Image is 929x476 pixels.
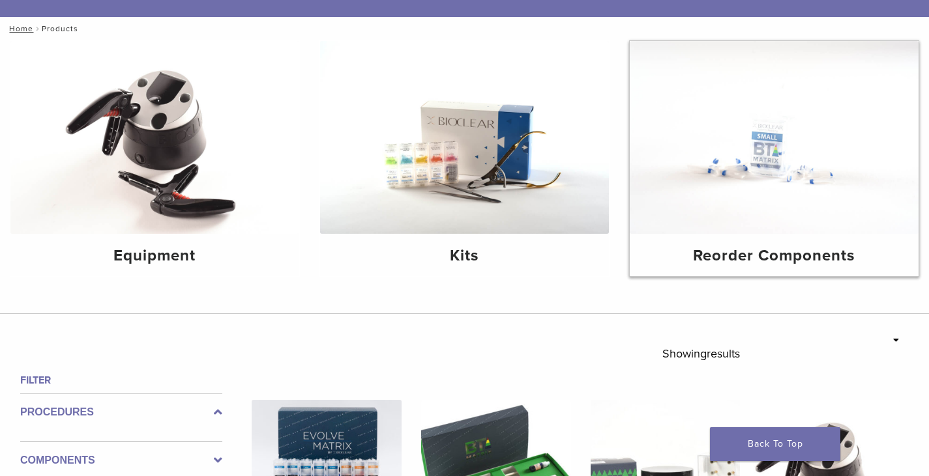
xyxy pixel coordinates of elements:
span: / [33,25,42,32]
a: Reorder Components [630,41,919,276]
h4: Kits [331,244,598,268]
a: Home [5,24,33,33]
a: Back To Top [710,427,840,461]
p: Showing results [662,340,740,367]
h4: Reorder Components [640,244,908,268]
img: Reorder Components [630,41,919,234]
a: Kits [320,41,609,276]
a: Equipment [10,41,299,276]
label: Components [20,453,222,468]
img: Kits [320,41,609,234]
img: Equipment [10,41,299,234]
label: Procedures [20,404,222,420]
h4: Filter [20,372,222,388]
h4: Equipment [21,244,289,268]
